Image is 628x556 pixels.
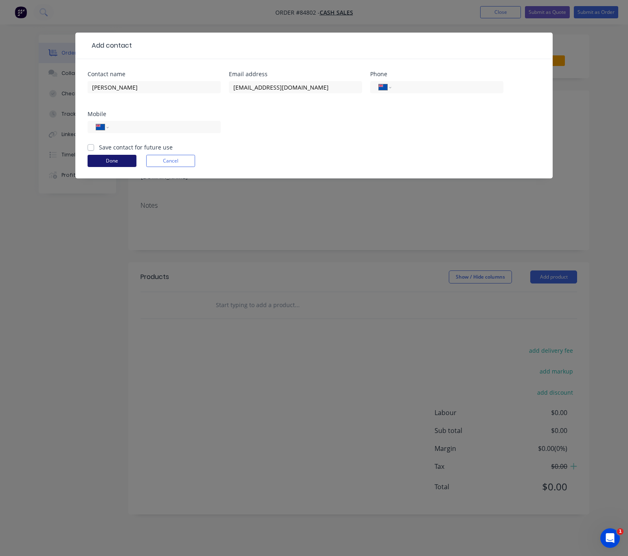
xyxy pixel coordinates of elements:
[617,528,624,535] span: 1
[88,41,132,51] div: Add contact
[370,71,503,77] div: Phone
[229,71,362,77] div: Email address
[99,143,173,152] label: Save contact for future use
[88,111,221,117] div: Mobile
[146,155,195,167] button: Cancel
[600,528,620,548] iframe: Intercom live chat
[88,71,221,77] div: Contact name
[88,155,136,167] button: Done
